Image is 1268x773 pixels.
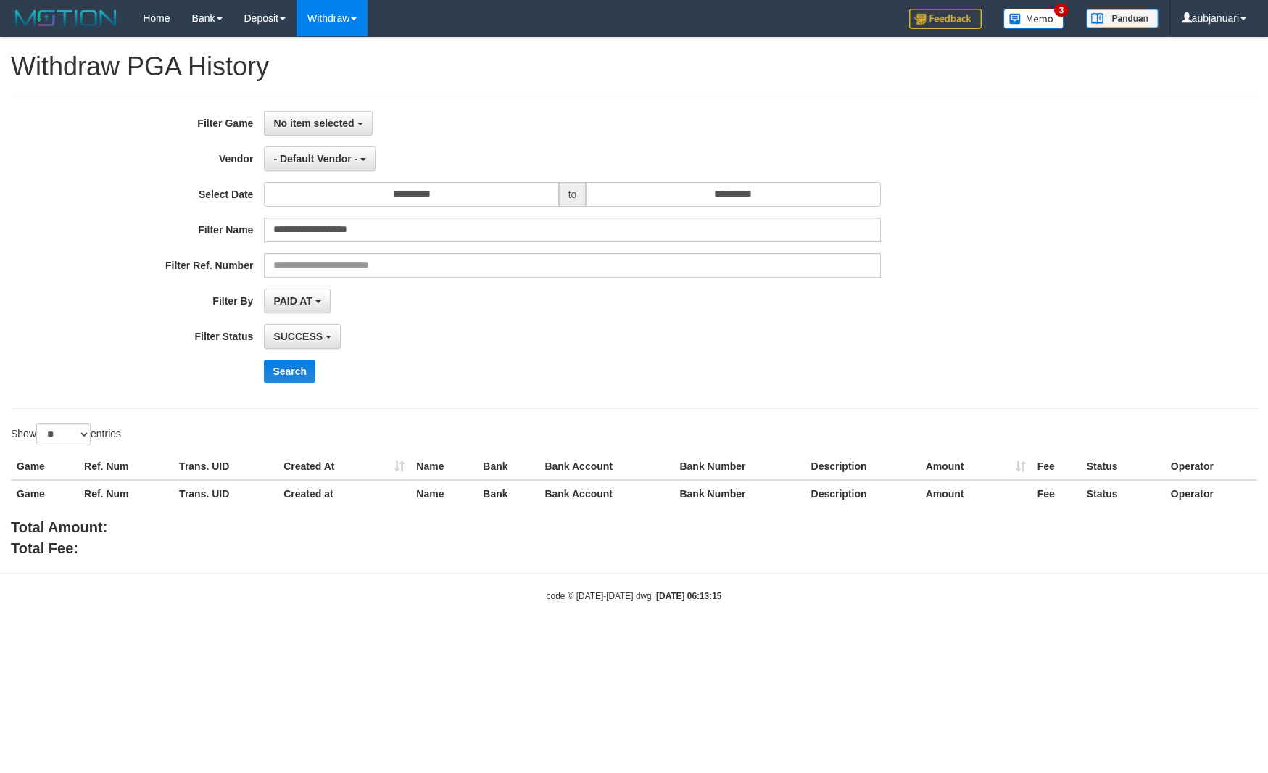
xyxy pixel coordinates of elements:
th: Bank [477,480,539,507]
th: Operator [1165,453,1257,480]
th: Description [805,480,920,507]
button: SUCCESS [264,324,341,349]
span: 3 [1054,4,1069,17]
th: Trans. UID [173,480,278,507]
th: Trans. UID [173,453,278,480]
th: Created at [278,480,410,507]
button: Search [264,360,315,383]
th: Bank Account [539,453,674,480]
b: Total Fee: [11,540,78,556]
select: Showentries [36,423,91,445]
th: Bank Number [674,453,805,480]
button: - Default Vendor - [264,146,376,171]
th: Amount [920,453,1032,480]
th: Game [11,480,78,507]
th: Bank Number [674,480,805,507]
th: Status [1081,453,1165,480]
button: PAID AT [264,289,330,313]
th: Operator [1165,480,1257,507]
span: to [559,182,587,207]
th: Amount [920,480,1032,507]
th: Status [1081,480,1165,507]
span: No item selected [273,117,354,129]
th: Ref. Num [78,453,173,480]
th: Created At [278,453,410,480]
label: Show entries [11,423,121,445]
h1: Withdraw PGA History [11,52,1257,81]
th: Description [805,453,920,480]
th: Game [11,453,78,480]
img: MOTION_logo.png [11,7,121,29]
img: Feedback.jpg [909,9,982,29]
img: panduan.png [1086,9,1159,28]
button: No item selected [264,111,372,136]
small: code © [DATE]-[DATE] dwg | [547,591,722,601]
span: - Default Vendor - [273,153,357,165]
th: Bank [477,453,539,480]
th: Ref. Num [78,480,173,507]
th: Fee [1032,480,1081,507]
th: Name [410,480,477,507]
span: PAID AT [273,295,312,307]
th: Name [410,453,477,480]
strong: [DATE] 06:13:15 [656,591,721,601]
th: Fee [1032,453,1081,480]
span: SUCCESS [273,331,323,342]
img: Button%20Memo.svg [1003,9,1064,29]
th: Bank Account [539,480,674,507]
b: Total Amount: [11,519,107,535]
